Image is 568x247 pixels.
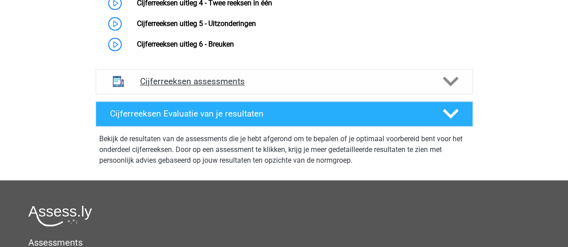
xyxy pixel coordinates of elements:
a: Cijferreeksen Evaluatie van je resultaten [92,101,476,126]
h4: Cijferreeksen Evaluatie van je resultaten [110,108,428,119]
a: Cijferreeksen uitleg 5 - Uitzonderingen [137,19,256,28]
a: Cijferreeksen uitleg 6 - Breuken [137,40,234,48]
h4: Cijferreeksen assessments [140,76,428,87]
img: Assessly logo [28,205,92,226]
p: Bekijk de resultaten van de assessments die je hebt afgerond om te bepalen of je optimaal voorber... [99,134,469,166]
img: cijferreeksen assessments [107,70,130,93]
a: assessments Cijferreeksen assessments [92,69,476,94]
